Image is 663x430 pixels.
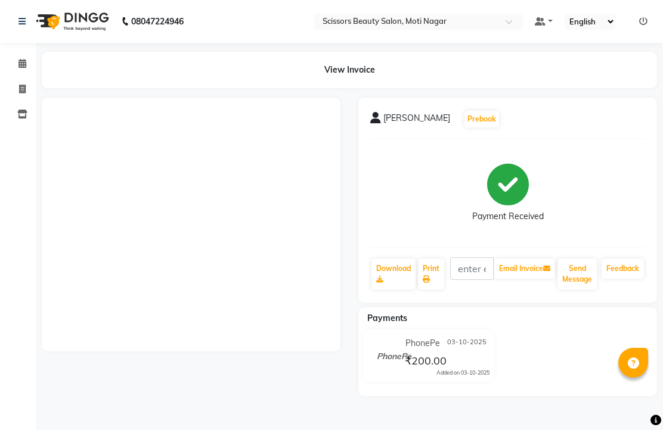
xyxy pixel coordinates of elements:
img: logo [30,5,112,38]
span: ₹200.00 [405,354,447,370]
span: Payments [367,313,407,323]
a: Feedback [602,258,644,279]
button: Prebook [464,111,499,127]
a: Download [371,258,416,289]
input: enter email [450,257,494,280]
span: PhonePe [405,337,440,350]
iframe: chat widget [613,382,651,418]
b: 08047224946 [131,5,184,38]
button: Send Message [557,258,597,289]
span: [PERSON_NAME] [383,112,450,129]
div: Added on 03-10-2025 [436,369,489,377]
span: 03-10-2025 [447,337,487,350]
div: Payment Received [472,210,544,223]
div: View Invoice [42,52,657,88]
button: Email Invoice [494,258,555,279]
a: Print [418,258,444,289]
